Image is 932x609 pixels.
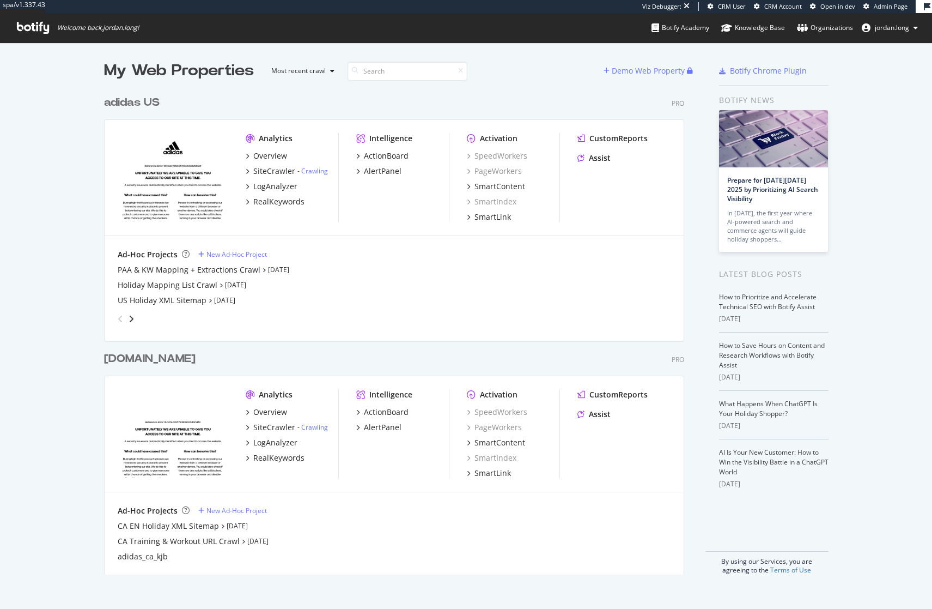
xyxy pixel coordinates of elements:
[127,313,135,324] div: angle-right
[474,468,511,479] div: SmartLink
[104,82,693,575] div: grid
[118,551,168,562] a: adidas_ca_kjb
[364,407,409,418] div: ActionBoard
[253,407,287,418] div: Overview
[719,479,829,489] div: [DATE]
[253,166,295,177] div: SiteCrawler
[589,153,611,164] div: Assist
[348,62,467,81] input: Search
[604,66,687,75] a: Demo Web Property
[719,372,829,382] div: [DATE]
[104,60,254,82] div: My Web Properties
[589,389,648,400] div: CustomReports
[253,196,304,207] div: RealKeywords
[467,196,516,207] a: SmartIndex
[770,565,811,575] a: Terms of Use
[297,166,328,176] div: -
[719,94,829,106] div: Botify news
[467,181,525,192] a: SmartContent
[577,153,611,164] a: Assist
[253,422,295,433] div: SiteCrawler
[719,448,829,477] a: AI Is Your New Customer: How to Win the Visibility Battle in a ChatGPT World
[719,268,829,280] div: Latest Blog Posts
[118,264,260,275] div: PAA & KW Mapping + Extractions Crawl
[118,249,178,260] div: Ad-Hoc Projects
[719,292,817,311] a: How to Prioritize and Accelerate Technical SEO with Botify Assist
[727,176,818,203] a: Prepare for [DATE][DATE] 2025 by Prioritizing AI Search Visibility
[268,265,289,274] a: [DATE]
[364,422,401,433] div: AlertPanel
[271,68,326,74] div: Most recent crawl
[705,551,829,575] div: By using our Services, you are agreeing to the
[118,521,219,532] a: CA EN Holiday XML Sitemap
[253,437,297,448] div: LogAnalyzer
[764,2,802,10] span: CRM Account
[719,110,828,167] img: Prepare for Black Friday 2025 by Prioritizing AI Search Visibility
[467,468,511,479] a: SmartLink
[246,437,297,448] a: LogAnalyzer
[259,133,293,144] div: Analytics
[369,389,412,400] div: Intelligence
[356,166,401,177] a: AlertPanel
[467,166,522,177] a: PageWorkers
[718,2,746,10] span: CRM User
[253,453,304,463] div: RealKeywords
[369,133,412,144] div: Intelligence
[589,133,648,144] div: CustomReports
[467,437,525,448] a: SmartContent
[263,62,339,80] button: Most recent crawl
[118,280,217,291] a: Holiday Mapping List Crawl
[810,2,855,11] a: Open in dev
[480,133,517,144] div: Activation
[198,250,267,259] a: New Ad-Hoc Project
[225,280,246,290] a: [DATE]
[118,389,228,478] img: adidas.ca
[853,19,927,37] button: jordan.long
[246,422,328,433] a: SiteCrawler- Crawling
[246,166,328,177] a: SiteCrawler- Crawling
[467,150,527,161] a: SpeedWorkers
[301,423,328,432] a: Crawling
[474,437,525,448] div: SmartContent
[113,310,127,328] div: angle-left
[246,407,287,418] a: Overview
[259,389,293,400] div: Analytics
[253,150,287,161] div: Overview
[820,2,855,10] span: Open in dev
[474,212,511,222] div: SmartLink
[797,13,853,43] a: Organizations
[467,453,516,463] a: SmartIndex
[874,2,907,10] span: Admin Page
[875,23,909,32] span: jordan.long
[246,196,304,207] a: RealKeywords
[297,423,328,432] div: -
[589,409,611,420] div: Assist
[118,295,206,306] a: US Holiday XML Sitemap
[104,351,196,367] div: [DOMAIN_NAME]
[227,521,248,530] a: [DATE]
[246,181,297,192] a: LogAnalyzer
[797,22,853,33] div: Organizations
[719,314,829,324] div: [DATE]
[198,506,267,515] a: New Ad-Hoc Project
[721,22,785,33] div: Knowledge Base
[612,65,685,76] div: Demo Web Property
[730,65,807,76] div: Botify Chrome Plugin
[467,407,527,418] div: SpeedWorkers
[301,166,328,176] a: Crawling
[727,209,820,244] div: In [DATE], the first year where AI-powered search and commerce agents will guide holiday shoppers…
[577,133,648,144] a: CustomReports
[651,13,709,43] a: Botify Academy
[467,422,522,433] a: PageWorkers
[356,150,409,161] a: ActionBoard
[642,2,681,11] div: Viz Debugger:
[604,62,687,80] button: Demo Web Property
[708,2,746,11] a: CRM User
[721,13,785,43] a: Knowledge Base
